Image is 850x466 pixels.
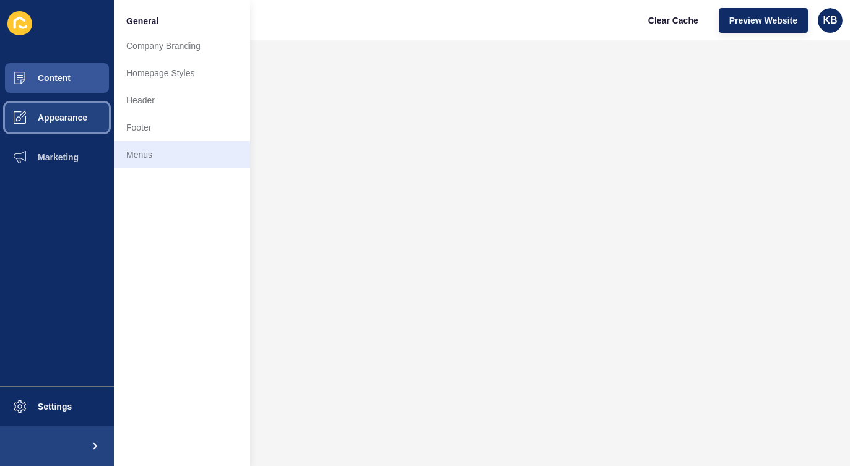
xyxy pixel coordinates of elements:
[114,141,250,168] a: Menus
[114,32,250,59] a: Company Branding
[823,14,837,27] span: KB
[638,8,709,33] button: Clear Cache
[114,87,250,114] a: Header
[719,8,808,33] button: Preview Website
[114,114,250,141] a: Footer
[729,14,797,27] span: Preview Website
[126,15,158,27] span: General
[648,14,698,27] span: Clear Cache
[114,59,250,87] a: Homepage Styles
